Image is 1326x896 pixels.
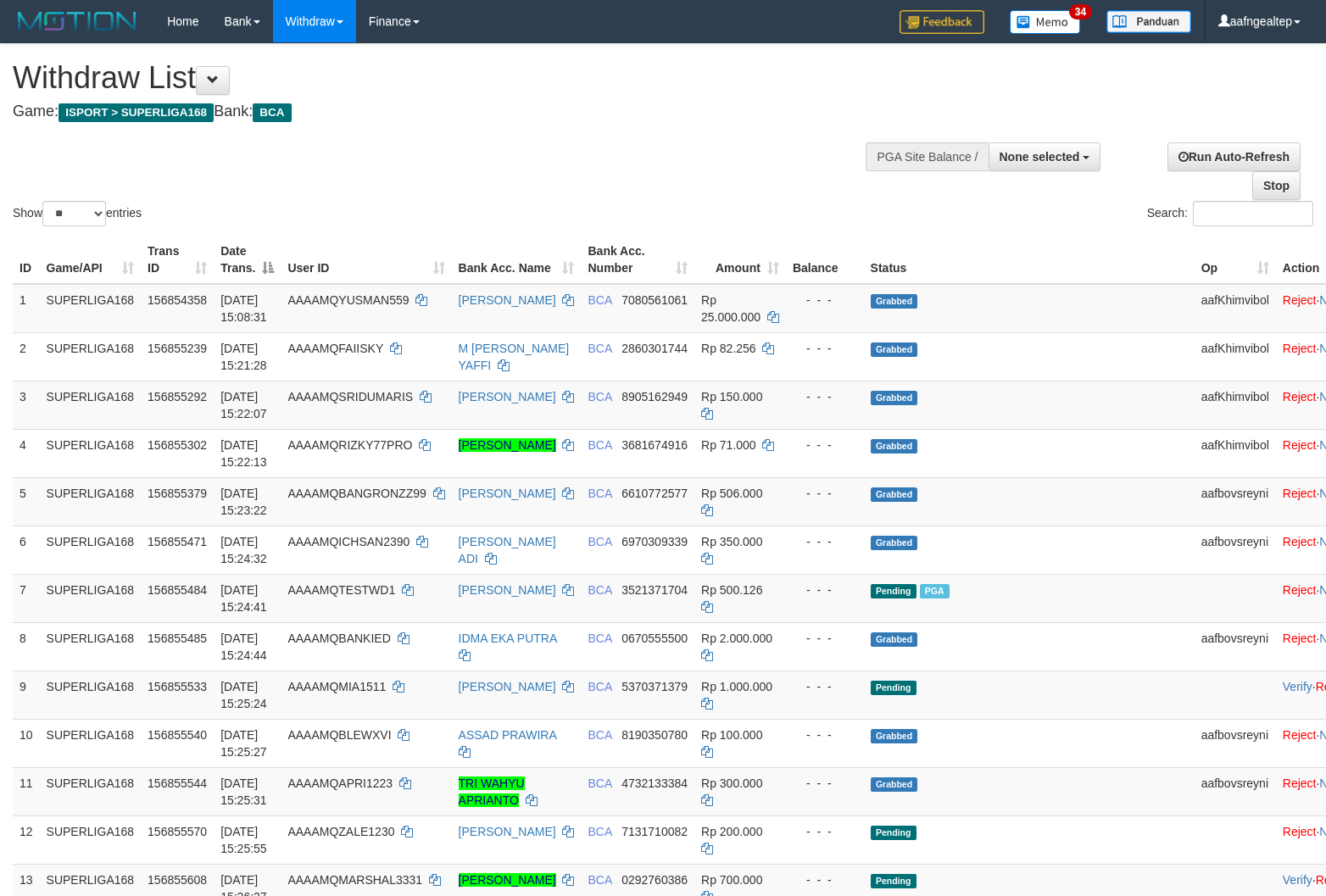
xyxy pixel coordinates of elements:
td: aafbovsreyni [1195,526,1276,574]
td: SUPERLIGA168 [40,332,142,381]
span: Copy 7080561061 to clipboard [621,293,688,307]
td: 9 [13,671,40,719]
span: [DATE] 15:23:22 [220,487,267,517]
a: [PERSON_NAME] [459,487,556,500]
span: Copy 6970309339 to clipboard [621,535,688,548]
span: [DATE] 15:22:13 [220,438,267,469]
td: aafbovsreyni [1195,719,1276,767]
span: AAAAMQYUSMAN559 [287,293,409,307]
a: TRI WAHYU APRIANTO [459,776,525,807]
span: AAAAMQZALE1230 [287,825,394,838]
a: Stop [1252,171,1301,200]
img: MOTION_logo.png [13,8,142,34]
a: [PERSON_NAME] [459,438,556,452]
a: [PERSON_NAME] [459,583,556,597]
a: M [PERSON_NAME] YAFFI [459,342,570,372]
span: 156855540 [148,728,207,742]
div: - - - [793,823,857,840]
span: [DATE] 15:22:07 [220,390,267,420]
th: Balance [786,236,864,284]
th: ID [13,236,40,284]
span: Grabbed [871,342,918,357]
a: [PERSON_NAME] [459,825,556,838]
span: BCA [588,438,611,452]
a: [PERSON_NAME] [459,293,556,307]
span: Copy 8905162949 to clipboard [621,390,688,403]
span: Copy 8190350780 to clipboard [621,728,688,742]
span: Grabbed [871,487,918,502]
div: - - - [793,726,857,743]
a: Reject [1283,728,1317,742]
img: Button%20Memo.svg [1010,10,1081,34]
td: 5 [13,477,40,526]
th: Game/API: activate to sort column ascending [40,236,142,284]
span: 156855302 [148,438,207,452]
span: BCA [588,293,611,307]
span: Copy 6610772577 to clipboard [621,487,688,500]
a: IDMA EKA PUTRA [459,632,557,645]
select: Showentries [42,201,106,226]
span: [DATE] 15:24:41 [220,583,267,614]
span: Rp 82.256 [701,342,756,355]
td: SUPERLIGA168 [40,526,142,574]
a: Reject [1283,342,1317,355]
span: [DATE] 15:24:44 [220,632,267,662]
td: aafbovsreyni [1195,622,1276,671]
span: ISPORT > SUPERLIGA168 [58,103,214,122]
a: Verify [1283,873,1312,887]
td: 7 [13,574,40,622]
th: Bank Acc. Name: activate to sort column ascending [452,236,582,284]
th: Amount: activate to sort column ascending [694,236,786,284]
span: 156855533 [148,680,207,693]
td: aafbovsreyni [1195,767,1276,815]
th: Op: activate to sort column ascending [1195,236,1276,284]
span: Grabbed [871,391,918,405]
div: - - - [793,871,857,888]
span: 156855239 [148,342,207,355]
span: None selected [1000,150,1080,164]
span: BCA [588,873,611,887]
td: SUPERLIGA168 [40,767,142,815]
span: Rp 150.000 [701,390,762,403]
td: 4 [13,429,40,477]
div: - - - [793,630,857,647]
span: Pending [871,681,916,695]
div: - - - [793,582,857,598]
span: AAAAMQMARSHAL3331 [287,873,422,887]
a: [PERSON_NAME] [459,390,556,403]
a: Reject [1283,293,1317,307]
div: - - - [793,292,857,309]
a: Reject [1283,632,1317,645]
span: Copy 3521371704 to clipboard [621,583,688,597]
span: AAAAMQAPRI1223 [287,776,393,790]
td: 1 [13,284,40,333]
div: - - - [793,485,857,502]
a: [PERSON_NAME] ADI [459,535,556,565]
span: Rp 25.000.000 [701,293,760,324]
h1: Withdraw List [13,61,867,95]
span: AAAAMQBANKIED [287,632,390,645]
td: SUPERLIGA168 [40,719,142,767]
span: BCA [588,632,611,645]
a: Reject [1283,390,1317,403]
span: Copy 7131710082 to clipboard [621,825,688,838]
span: 156854358 [148,293,207,307]
span: Pending [871,874,916,888]
th: Status [864,236,1195,284]
span: AAAAMQMIA1511 [287,680,386,693]
span: Copy 3681674916 to clipboard [621,438,688,452]
td: aafKhimvibol [1195,429,1276,477]
a: Verify [1283,680,1312,693]
span: 156855570 [148,825,207,838]
span: Rp 300.000 [701,776,762,790]
span: Grabbed [871,729,918,743]
a: Reject [1283,776,1317,790]
span: Pending [871,826,916,840]
span: Copy 2860301744 to clipboard [621,342,688,355]
a: [PERSON_NAME] [459,680,556,693]
td: SUPERLIGA168 [40,671,142,719]
td: 11 [13,767,40,815]
span: Rp 1.000.000 [701,680,772,693]
td: 3 [13,381,40,429]
td: 10 [13,719,40,767]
